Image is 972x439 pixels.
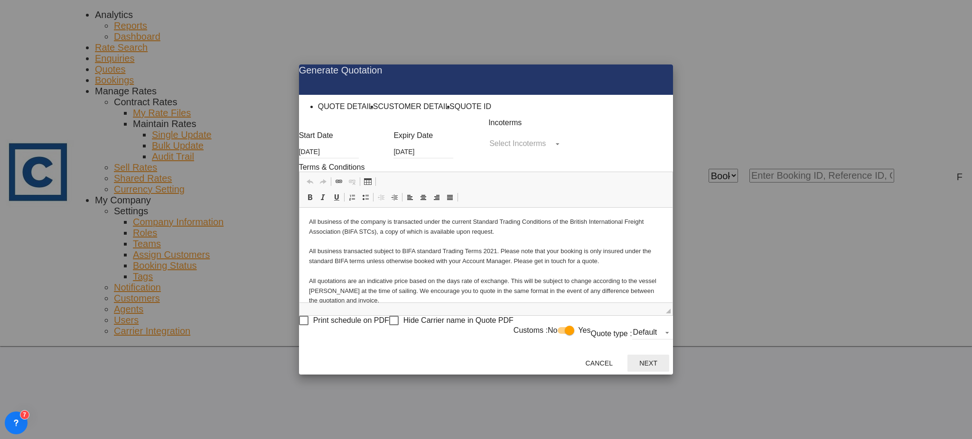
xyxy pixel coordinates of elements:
span: Generate Quotation [299,65,383,76]
input: Expiry date [393,148,453,158]
md-checkbox: Print schedule on PDF [299,316,389,325]
input: Start date [299,148,359,158]
a: Table [361,175,374,188]
md-checkbox: Hide Carrier name in Quote PDF [389,316,514,325]
a: Redo (Ctrl+Y) [317,175,330,188]
span: No [548,326,557,335]
a: Centre [417,191,430,203]
a: Italic (Ctrl+I) [317,191,330,203]
a: Insert/Remove Bulleted List [359,191,372,203]
li: QUOTE ID [455,102,491,111]
p: All business of the company is transacted under the current Standard Trading Conditions of the Br... [9,9,364,98]
md-dialog: Generate QuotationQUOTE ... [299,64,673,375]
a: Underline (Ctrl+U) [330,191,343,203]
button: Next [627,355,669,372]
a: Bold (Ctrl+B) [303,191,317,203]
md-switch: Switch 1 [557,323,578,338]
body: Rich Text Editor, editor2 [9,9,364,130]
md-select: Select Incoterms [488,137,563,151]
div: Terms & Conditions [299,163,486,172]
button: Cancel [578,355,620,372]
a: Align Right [430,191,443,203]
a: Insert/Remove Numbered List [346,191,359,203]
div: Default [633,328,657,336]
a: Unlink [346,175,359,188]
span: Quote type : [590,329,632,338]
a: Undo (Ctrl+Z) [303,175,317,188]
span: Yes [578,326,590,335]
li: CUSTOMER DETAILS [378,102,455,111]
p: Expiry Date [393,131,433,140]
a: Align Left [403,191,417,203]
a: Increase Indent [388,191,401,203]
md-icon: icon-close fg-AAA8AD cursor m-0 [649,64,660,76]
span: Print schedule on PDF [313,316,389,324]
span: Hide Carrier name in Quote PDF [403,316,514,324]
span: Customs : [514,326,548,335]
li: QUOTE DETAILS [318,102,378,111]
iframe: Rich Text Editor, editor2 [299,208,673,302]
span: Drag to resize [666,309,671,313]
a: Justify [443,191,457,203]
p: Start Date [299,131,333,140]
span: Incoterms [488,119,563,127]
a: Decrease Indent [374,191,388,203]
a: Link (Ctrl+K) [332,175,346,188]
